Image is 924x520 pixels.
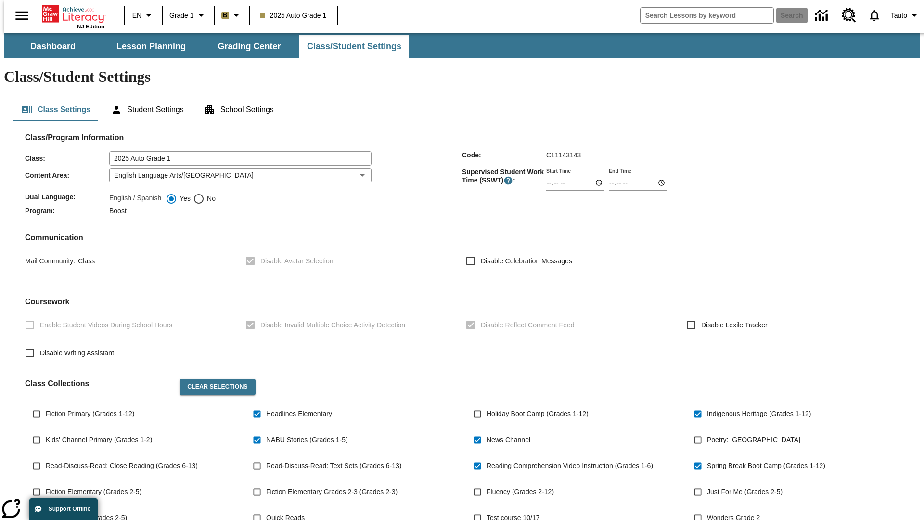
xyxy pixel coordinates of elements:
h1: Class/Student Settings [4,68,920,86]
span: Dual Language : [25,193,109,201]
div: Communication [25,233,899,281]
h2: Class/Program Information [25,133,899,142]
span: Grade 1 [169,11,194,21]
span: Content Area : [25,171,109,179]
span: Poetry: [GEOGRAPHIC_DATA] [707,435,800,445]
a: Notifications [862,3,887,28]
span: NJ Edition [77,24,104,29]
span: Support Offline [49,506,90,512]
span: Tauto [891,11,907,21]
span: Fiction Elementary Grades 2-3 (Grades 2-3) [266,487,398,497]
button: Profile/Settings [887,7,924,24]
span: Supervised Student Work Time (SSWT) : [462,168,546,185]
button: Lesson Planning [103,35,199,58]
a: Resource Center, Will open in new tab [836,2,862,28]
button: Class/Student Settings [299,35,409,58]
button: Open side menu [8,1,36,30]
button: Grade: Grade 1, Select a grade [166,7,211,24]
label: Start Time [546,167,571,174]
span: Code : [462,151,546,159]
h2: Class Collections [25,379,172,388]
span: EN [132,11,141,21]
span: No [205,194,216,204]
h2: Communication [25,233,899,242]
span: Disable Celebration Messages [481,256,572,266]
div: SubNavbar [4,33,920,58]
div: Class/Program Information [25,143,899,217]
input: Class [109,151,372,166]
button: Language: EN, Select a language [128,7,159,24]
span: Disable Reflect Comment Feed [481,320,575,330]
span: Fiction Primary (Grades 1-12) [46,409,134,419]
span: Spring Break Boot Camp (Grades 1-12) [707,461,825,471]
a: Data Center [809,2,836,29]
a: Home [42,4,104,24]
button: Boost Class color is light brown. Change class color [218,7,246,24]
span: Fiction Elementary (Grades 2-5) [46,487,141,497]
span: C11143143 [546,151,581,159]
span: Program : [25,207,109,215]
div: Home [42,3,104,29]
span: Kids' Channel Primary (Grades 1-2) [46,435,152,445]
span: Reading Comprehension Video Instruction (Grades 1-6) [487,461,653,471]
button: Supervised Student Work Time is the timeframe when students can take LevelSet and when lessons ar... [503,176,513,185]
span: Fluency (Grades 2-12) [487,487,554,497]
span: Disable Writing Assistant [40,348,114,358]
span: Disable Avatar Selection [260,256,334,266]
span: Read-Discuss-Read: Text Sets (Grades 6-13) [266,461,401,471]
span: Boost [109,207,127,215]
div: Class/Student Settings [13,98,911,121]
input: search field [641,8,773,23]
button: Dashboard [5,35,101,58]
span: Mail Community : [25,257,75,265]
span: Disable Invalid Multiple Choice Activity Detection [260,320,405,330]
button: Support Offline [29,498,98,520]
button: Class Settings [13,98,98,121]
span: Indigenous Heritage (Grades 1-12) [707,409,811,419]
div: English Language Arts/[GEOGRAPHIC_DATA] [109,168,372,182]
span: Headlines Elementary [266,409,332,419]
span: Enable Student Videos During School Hours [40,320,172,330]
div: Coursework [25,297,899,363]
span: Just For Me (Grades 2-5) [707,487,783,497]
button: School Settings [196,98,282,121]
span: Disable Lexile Tracker [701,320,768,330]
button: Student Settings [103,98,191,121]
span: Class : [25,155,109,162]
span: Holiday Boot Camp (Grades 1-12) [487,409,589,419]
h2: Course work [25,297,899,306]
span: Class [75,257,95,265]
button: Grading Center [201,35,297,58]
button: Clear Selections [180,379,255,395]
span: 2025 Auto Grade 1 [260,11,327,21]
label: English / Spanish [109,193,161,205]
span: B [223,9,228,21]
span: NABU Stories (Grades 1-5) [266,435,348,445]
span: Read-Discuss-Read: Close Reading (Grades 6-13) [46,461,198,471]
div: SubNavbar [4,35,410,58]
span: Yes [177,194,191,204]
span: News Channel [487,435,530,445]
label: End Time [609,167,631,174]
